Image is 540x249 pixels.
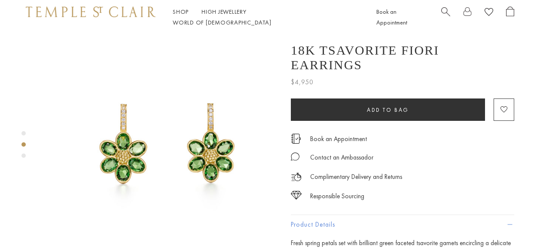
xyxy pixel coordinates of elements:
[173,18,271,26] a: World of [DEMOGRAPHIC_DATA]World of [DEMOGRAPHIC_DATA]
[367,106,409,114] span: Add to bag
[497,209,531,240] iframe: Gorgias live chat messenger
[441,6,450,28] a: Search
[291,134,301,144] img: icon_appointment.svg
[291,152,299,161] img: MessageIcon-01_2.svg
[291,43,514,72] h1: 18K Tsavorite Fiori Earrings
[291,77,314,88] span: $4,950
[291,191,302,200] img: icon_sourcing.svg
[291,172,302,182] img: icon_delivery.svg
[485,6,493,20] a: View Wishlist
[21,129,26,165] div: Product gallery navigation
[173,8,189,15] a: ShopShop
[310,172,402,182] p: Complimentary Delivery and Returns
[506,6,514,28] a: Open Shopping Bag
[376,8,407,26] a: Book an Appointment
[310,191,364,202] div: Responsible Sourcing
[310,134,367,144] a: Book an Appointment
[201,8,247,15] a: High JewelleryHigh Jewellery
[173,6,357,28] nav: Main navigation
[291,98,485,121] button: Add to bag
[291,215,514,234] button: Product Details
[310,152,373,163] div: Contact an Ambassador
[26,6,156,17] img: Temple St. Clair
